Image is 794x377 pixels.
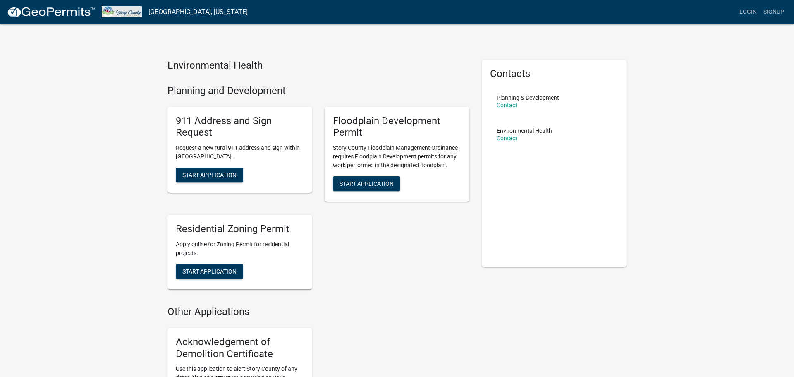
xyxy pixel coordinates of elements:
p: Environmental Health [497,128,552,134]
span: Start Application [182,268,237,274]
img: Story County, Iowa [102,6,142,17]
h4: Environmental Health [167,60,469,72]
h4: Planning and Development [167,85,469,97]
p: Request a new rural 911 address and sign within [GEOGRAPHIC_DATA]. [176,144,304,161]
span: Start Application [182,172,237,178]
h5: Floodplain Development Permit [333,115,461,139]
a: [GEOGRAPHIC_DATA], [US_STATE] [148,5,248,19]
a: Contact [497,135,517,142]
a: Signup [760,4,787,20]
p: Apply online for Zoning Permit for residential projects. [176,240,304,257]
p: Planning & Development [497,95,559,101]
a: Login [736,4,760,20]
span: Start Application [340,180,394,187]
button: Start Application [333,176,400,191]
h5: Residential Zoning Permit [176,223,304,235]
h5: Contacts [490,68,618,80]
h5: Acknowledgement of Demolition Certificate [176,336,304,360]
button: Start Application [176,168,243,182]
p: Story County Floodplain Management Ordinance requires Floodplain Development permits for any work... [333,144,461,170]
h4: Other Applications [167,306,469,318]
button: Start Application [176,264,243,279]
h5: 911 Address and Sign Request [176,115,304,139]
a: Contact [497,102,517,108]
